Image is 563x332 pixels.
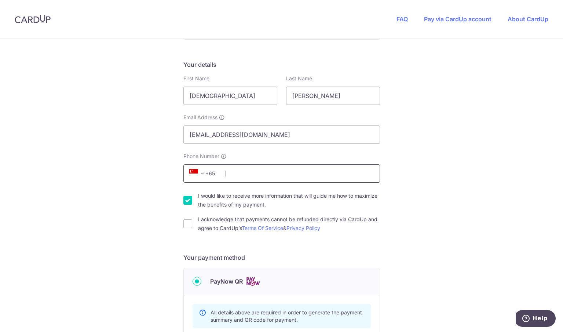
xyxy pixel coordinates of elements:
h5: Your details [183,60,380,69]
input: Email address [183,125,380,144]
span: Phone Number [183,153,219,160]
a: Privacy Policy [286,225,320,231]
span: +65 [189,169,207,178]
a: About CardUp [508,15,548,23]
span: Email Address [183,114,217,121]
label: First Name [183,75,209,82]
input: Last name [286,87,380,105]
h5: Your payment method [183,253,380,262]
a: Pay via CardUp account [424,15,491,23]
span: PayNow QR [210,277,243,286]
a: Terms Of Service [242,225,283,231]
span: All details above are required in order to generate the payment summary and QR code for payment. [211,309,362,323]
span: +65 [187,169,220,178]
div: PayNow QR Cards logo [193,277,371,286]
input: First name [183,87,277,105]
label: I would like to receive more information that will guide me how to maximize the benefits of my pa... [198,191,380,209]
img: CardUp [15,15,51,23]
label: I acknowledge that payments cannot be refunded directly via CardUp and agree to CardUp’s & [198,215,380,233]
img: Cards logo [246,277,260,286]
a: FAQ [396,15,408,23]
iframe: Opens a widget where you can find more information [516,310,556,328]
label: Last Name [286,75,312,82]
